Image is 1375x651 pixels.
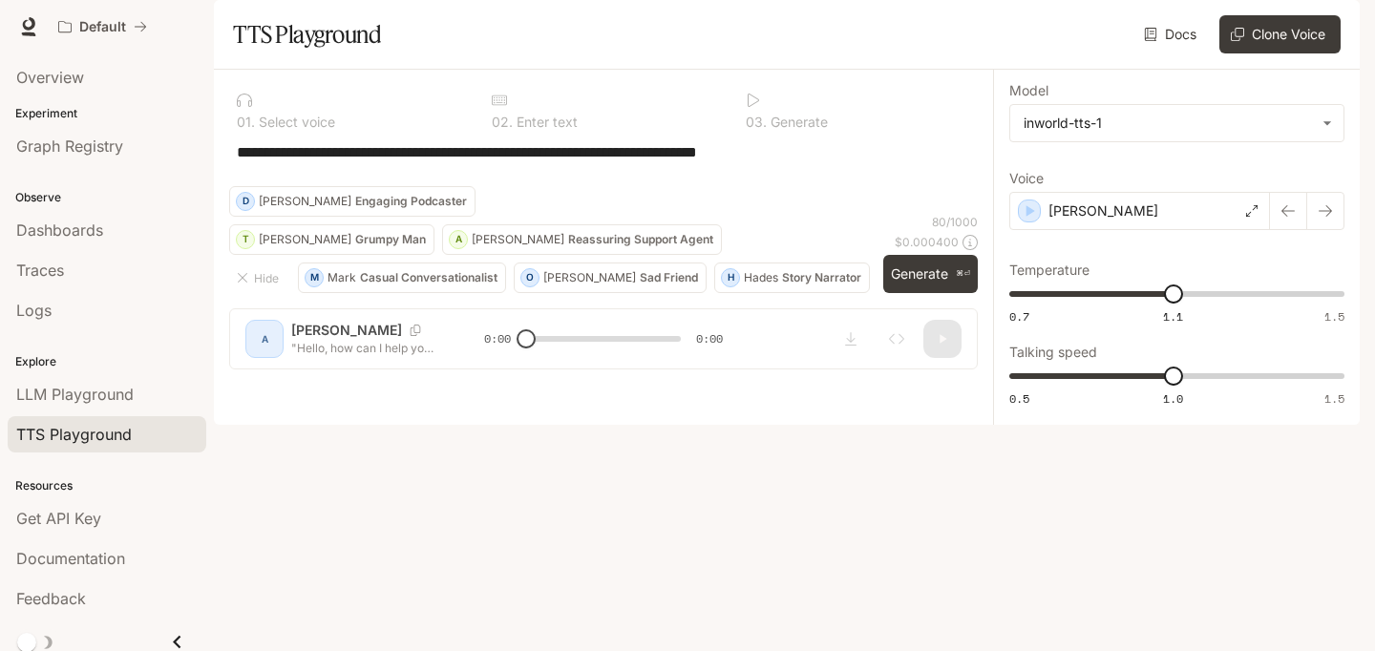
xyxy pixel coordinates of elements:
p: Model [1009,84,1048,97]
p: [PERSON_NAME] [543,272,636,283]
span: 0.7 [1009,308,1029,325]
div: T [237,224,254,255]
p: 0 3 . [746,115,767,129]
button: Hide [229,262,290,293]
p: 80 / 1000 [932,214,978,230]
span: 1.5 [1324,390,1344,407]
button: D[PERSON_NAME]Engaging Podcaster [229,186,476,217]
p: [PERSON_NAME] [259,196,351,207]
button: All workspaces [50,8,156,46]
p: Temperature [1009,263,1089,277]
button: Clone Voice [1219,15,1341,53]
span: 1.5 [1324,308,1344,325]
div: inworld-tts-1 [1024,114,1313,133]
p: Generate [767,115,828,129]
p: Sad Friend [640,272,698,283]
p: [PERSON_NAME] [259,234,351,245]
p: Mark [328,272,356,283]
div: O [521,262,539,293]
p: Enter text [513,115,578,129]
p: 0 1 . [237,115,255,129]
p: 0 2 . [492,115,513,129]
button: T[PERSON_NAME]Grumpy Man [229,224,434,255]
p: [PERSON_NAME] [472,234,564,245]
p: Engaging Podcaster [355,196,467,207]
p: Story Narrator [782,272,861,283]
span: 1.1 [1163,308,1183,325]
p: Hades [744,272,778,283]
span: 1.0 [1163,390,1183,407]
p: Reassuring Support Agent [568,234,713,245]
span: 0.5 [1009,390,1029,407]
a: Docs [1140,15,1204,53]
p: Default [79,19,126,35]
button: HHadesStory Narrator [714,262,870,293]
button: Generate⌘⏎ [883,255,978,294]
div: H [722,262,739,293]
p: Select voice [255,115,335,129]
div: M [306,262,323,293]
div: A [450,224,467,255]
p: ⌘⏎ [956,268,970,280]
h1: TTS Playground [233,15,381,53]
div: D [237,186,254,217]
p: Grumpy Man [355,234,426,245]
p: Casual Conversationalist [360,272,497,283]
button: MMarkCasual Conversationalist [298,262,506,293]
button: O[PERSON_NAME]Sad Friend [514,262,707,293]
button: A[PERSON_NAME]Reassuring Support Agent [442,224,722,255]
p: [PERSON_NAME] [1048,201,1158,220]
div: inworld-tts-1 [1010,105,1343,141]
p: Voice [1009,172,1044,185]
p: Talking speed [1009,346,1097,359]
